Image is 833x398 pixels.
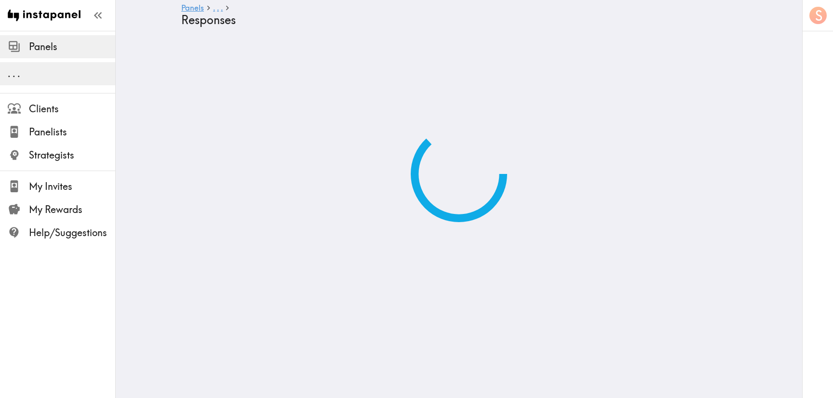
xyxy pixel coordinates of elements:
span: . [217,3,219,13]
span: My Invites [29,180,115,193]
span: S [815,7,822,24]
span: . [213,3,215,13]
span: . [8,67,11,80]
span: My Rewards [29,203,115,216]
span: Panels [29,40,115,53]
span: Panelists [29,125,115,139]
span: Strategists [29,148,115,162]
span: Clients [29,102,115,116]
span: . [13,67,15,80]
h4: Responses [181,13,729,27]
button: S [808,6,828,25]
span: . [17,67,20,80]
span: . [221,3,223,13]
a: ... [213,4,223,13]
a: Panels [181,4,204,13]
span: Help/Suggestions [29,226,115,239]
